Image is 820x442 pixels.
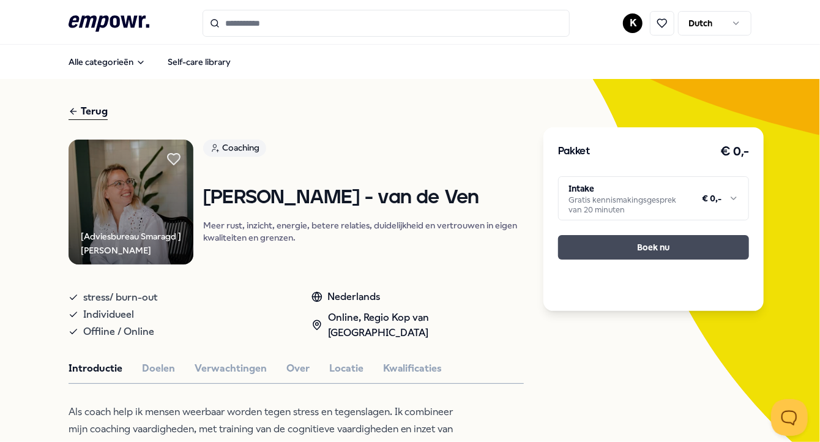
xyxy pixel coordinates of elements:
[329,361,363,376] button: Locatie
[311,289,524,305] div: Nederlands
[158,50,240,74] a: Self-care library
[623,13,643,33] button: K
[203,10,570,37] input: Search for products, categories or subcategories
[195,361,267,376] button: Verwachtingen
[203,219,524,244] p: Meer rust, inzicht, energie, betere relaties, duidelijkheid en vertrouwen in eigen kwaliteiten en...
[203,140,266,157] div: Coaching
[383,361,442,376] button: Kwalificaties
[771,399,808,436] iframe: Help Scout Beacon - Open
[558,235,749,260] button: Boek nu
[69,140,193,264] img: Product Image
[83,289,157,306] span: stress/ burn-out
[721,142,750,162] h3: € 0,-
[59,50,155,74] button: Alle categorieën
[83,323,154,340] span: Offline / Online
[69,361,122,376] button: Introductie
[69,103,108,120] div: Terug
[286,361,310,376] button: Over
[142,361,175,376] button: Doelen
[311,310,524,341] div: Online, Regio Kop van [GEOGRAPHIC_DATA]
[558,144,590,160] h3: Pakket
[203,187,524,209] h1: [PERSON_NAME] - van de Ven
[59,50,240,74] nav: Main
[83,306,134,323] span: Individueel
[203,140,524,161] a: Coaching
[81,230,193,257] div: [Adviesbureau Smaragd ] [PERSON_NAME]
